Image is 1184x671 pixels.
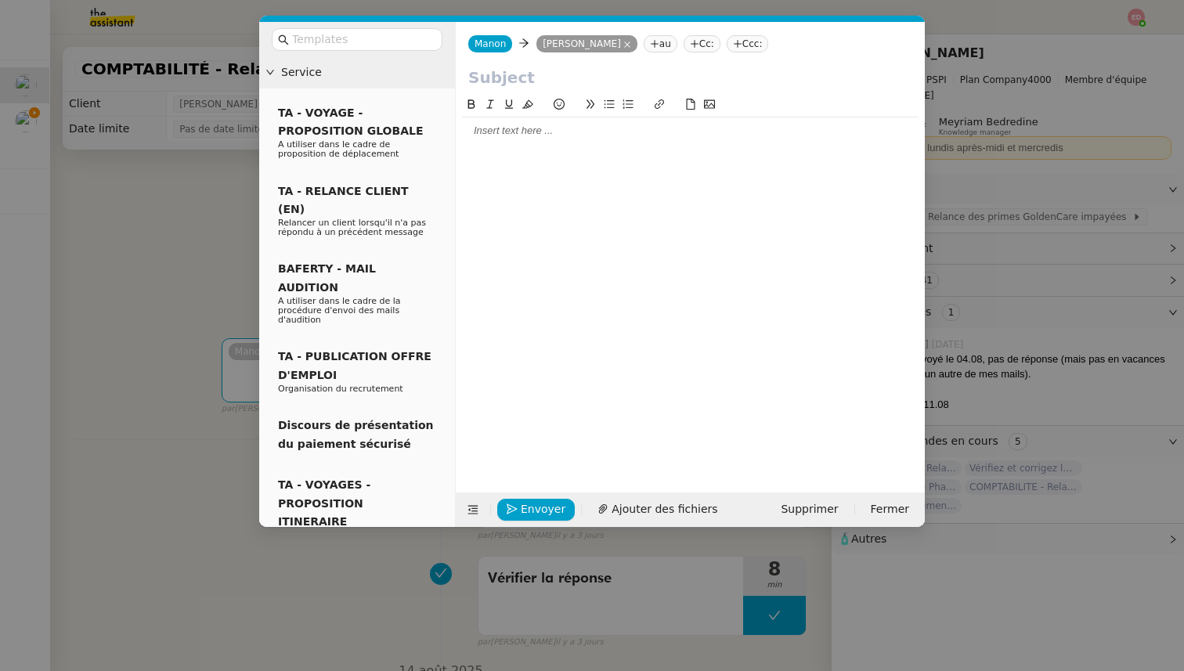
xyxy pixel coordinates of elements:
span: Supprimer [781,500,838,518]
button: Supprimer [771,499,847,521]
span: Envoyer [521,500,565,518]
button: Envoyer [497,499,575,521]
span: Relancer un client lorsqu'il n'a pas répondu à un précédent message [278,218,426,237]
nz-tag: Cc: [684,35,720,52]
span: Manon [475,38,506,49]
nz-tag: [PERSON_NAME] [536,35,637,52]
input: Templates [292,31,433,49]
button: Ajouter des fichiers [588,499,727,521]
span: Ajouter des fichiers [612,500,717,518]
nz-tag: au [644,35,677,52]
nz-tag: Ccc: [727,35,769,52]
span: TA - PUBLICATION OFFRE D'EMPLOI [278,350,431,381]
div: Service [259,57,455,88]
span: BAFERTY - MAIL AUDITION [278,262,376,293]
input: Subject [468,66,912,89]
span: Fermer [871,500,909,518]
span: Service [281,63,449,81]
span: A utiliser dans le cadre de la procédure d'envoi des mails d'audition [278,296,401,325]
span: Organisation du recrutement [278,384,403,394]
span: TA - RELANCE CLIENT (EN) [278,185,409,215]
span: TA - VOYAGE - PROPOSITION GLOBALE [278,106,423,137]
button: Fermer [861,499,919,521]
span: A utiliser dans le cadre de proposition de déplacement [278,139,399,159]
span: TA - VOYAGES - PROPOSITION ITINERAIRE [278,478,370,528]
span: Discours de présentation du paiement sécurisé [278,419,434,449]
